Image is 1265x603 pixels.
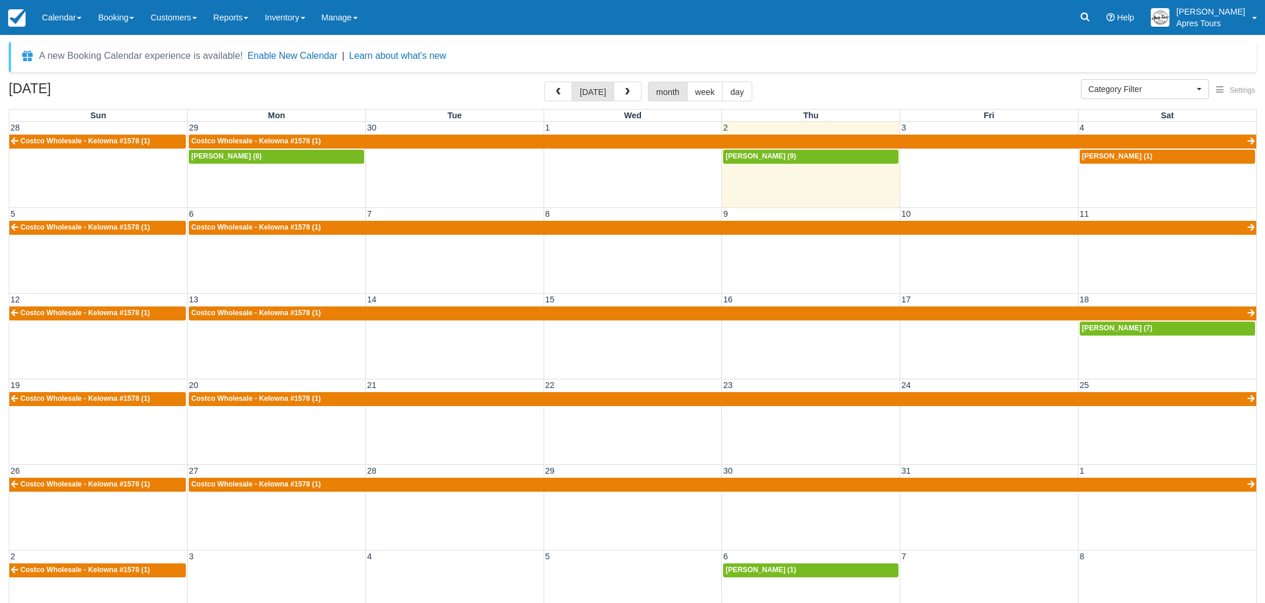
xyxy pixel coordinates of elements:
[189,135,1256,149] a: Costco Wholesale - Kelowna #1578 (1)
[687,82,723,101] button: week
[9,466,21,475] span: 26
[900,123,907,132] span: 3
[189,150,364,164] a: [PERSON_NAME] (8)
[188,466,199,475] span: 27
[1079,295,1090,304] span: 18
[1176,17,1245,29] p: Apres Tours
[366,123,378,132] span: 30
[191,137,320,145] span: Costco Wholesale - Kelowna #1578 (1)
[366,552,373,561] span: 4
[20,394,150,403] span: Costco Wholesale - Kelowna #1578 (1)
[900,552,907,561] span: 7
[722,295,734,304] span: 16
[1082,324,1153,332] span: [PERSON_NAME] (7)
[9,295,21,304] span: 12
[191,309,320,317] span: Costco Wholesale - Kelowna #1578 (1)
[723,150,898,164] a: [PERSON_NAME] (9)
[900,209,912,218] span: 10
[248,50,337,62] button: Enable New Calendar
[39,49,243,63] div: A new Booking Calendar experience is available!
[900,295,912,304] span: 17
[191,480,320,488] span: Costco Wholesale - Kelowna #1578 (1)
[723,563,898,577] a: [PERSON_NAME] (1)
[1107,13,1115,22] i: Help
[1176,6,1245,17] p: [PERSON_NAME]
[722,380,734,390] span: 23
[1080,150,1255,164] a: [PERSON_NAME] (1)
[9,209,16,218] span: 5
[725,152,796,160] span: [PERSON_NAME] (9)
[191,394,320,403] span: Costco Wholesale - Kelowna #1578 (1)
[366,380,378,390] span: 21
[189,306,1256,320] a: Costco Wholesale - Kelowna #1578 (1)
[544,209,551,218] span: 8
[20,223,150,231] span: Costco Wholesale - Kelowna #1578 (1)
[1079,209,1090,218] span: 11
[20,480,150,488] span: Costco Wholesale - Kelowna #1578 (1)
[9,82,156,103] h2: [DATE]
[191,223,320,231] span: Costco Wholesale - Kelowna #1578 (1)
[9,221,186,235] a: Costco Wholesale - Kelowna #1578 (1)
[725,566,796,574] span: [PERSON_NAME] (1)
[1081,79,1209,99] button: Category Filter
[188,209,195,218] span: 6
[9,135,186,149] a: Costco Wholesale - Kelowna #1578 (1)
[20,309,150,317] span: Costco Wholesale - Kelowna #1578 (1)
[900,466,912,475] span: 31
[803,111,818,120] span: Thu
[188,552,195,561] span: 3
[9,123,21,132] span: 28
[1088,83,1194,95] span: Category Filter
[188,123,199,132] span: 29
[1117,13,1134,22] span: Help
[1079,552,1086,561] span: 8
[624,111,642,120] span: Wed
[9,306,186,320] a: Costco Wholesale - Kelowna #1578 (1)
[1151,8,1169,27] img: A1
[722,82,752,101] button: day
[722,466,734,475] span: 30
[1209,82,1262,99] button: Settings
[447,111,462,120] span: Tue
[9,380,21,390] span: 19
[1082,152,1153,160] span: [PERSON_NAME] (1)
[9,552,16,561] span: 2
[1079,380,1090,390] span: 25
[722,123,729,132] span: 2
[544,380,556,390] span: 22
[984,111,994,120] span: Fri
[188,380,199,390] span: 20
[1161,111,1174,120] span: Sat
[366,295,378,304] span: 14
[722,552,729,561] span: 6
[268,111,286,120] span: Mon
[20,566,150,574] span: Costco Wholesale - Kelowna #1578 (1)
[188,295,199,304] span: 13
[1230,86,1255,94] span: Settings
[9,392,186,406] a: Costco Wholesale - Kelowna #1578 (1)
[342,51,344,61] span: |
[90,111,106,120] span: Sun
[189,478,1256,492] a: Costco Wholesale - Kelowna #1578 (1)
[189,392,1256,406] a: Costco Wholesale - Kelowna #1578 (1)
[572,82,614,101] button: [DATE]
[20,137,150,145] span: Costco Wholesale - Kelowna #1578 (1)
[366,209,373,218] span: 7
[648,82,688,101] button: month
[9,563,186,577] a: Costco Wholesale - Kelowna #1578 (1)
[1079,466,1086,475] span: 1
[544,552,551,561] span: 5
[8,9,26,27] img: checkfront-main-nav-mini-logo.png
[900,380,912,390] span: 24
[366,466,378,475] span: 28
[544,295,556,304] span: 15
[349,51,446,61] a: Learn about what's new
[191,152,262,160] span: [PERSON_NAME] (8)
[9,478,186,492] a: Costco Wholesale - Kelowna #1578 (1)
[189,221,1256,235] a: Costco Wholesale - Kelowna #1578 (1)
[1079,123,1086,132] span: 4
[544,466,556,475] span: 29
[722,209,729,218] span: 9
[544,123,551,132] span: 1
[1080,322,1255,336] a: [PERSON_NAME] (7)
